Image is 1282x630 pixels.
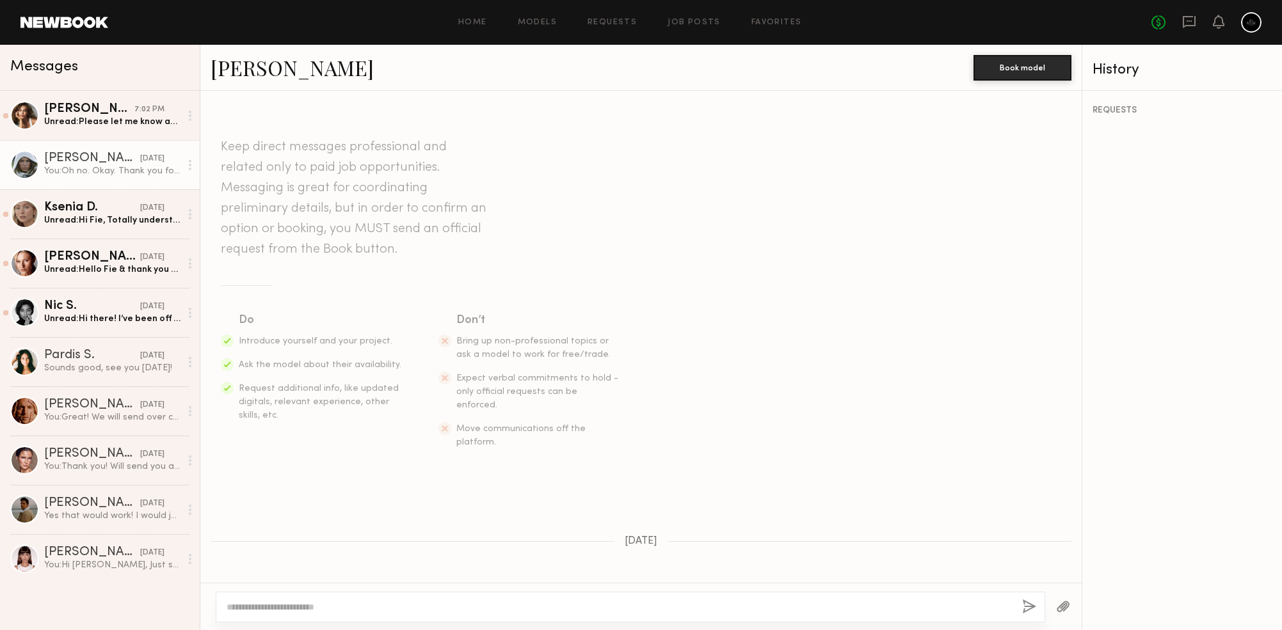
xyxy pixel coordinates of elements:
[140,301,164,313] div: [DATE]
[44,448,140,461] div: [PERSON_NAME]
[140,498,164,510] div: [DATE]
[140,547,164,559] div: [DATE]
[44,251,140,264] div: [PERSON_NAME]
[588,19,637,27] a: Requests
[1093,63,1272,77] div: History
[140,153,164,165] div: [DATE]
[974,55,1071,81] button: Book model
[211,54,374,81] a: [PERSON_NAME]
[44,201,140,214] div: Ksenia D.
[44,103,134,116] div: [PERSON_NAME]
[10,59,78,74] span: Messages
[44,214,180,226] div: Unread: Hi Fie, Totally understand! Thank you so much and have a wonderful photoshoot. I’ll be ve...
[44,349,140,362] div: Pardis S.
[140,350,164,362] div: [DATE]
[44,461,180,473] div: You: Thank you! Will send you an email [DATE].
[44,165,180,177] div: You: Oh no. Okay. Thank you for letting me know.
[239,361,401,369] span: Ask the model about their availability.
[625,536,657,547] span: [DATE]
[44,559,180,571] div: You: Hi [PERSON_NAME], Just send you a text with call sheet for [DATE]. Please let me know if you...
[974,61,1071,72] a: Book model
[239,384,399,420] span: Request additional info, like updated digitals, relevant experience, other skills, etc.
[44,264,180,276] div: Unread: Hello Fie & thank you so much for reaching out! My availability chart looks open for the ...
[44,300,140,313] div: Nic S.
[1093,106,1272,115] div: REQUESTS
[44,152,140,165] div: [PERSON_NAME]
[221,137,490,260] header: Keep direct messages professional and related only to paid job opportunities. Messaging is great ...
[44,497,140,510] div: [PERSON_NAME]
[44,398,140,411] div: [PERSON_NAME]
[239,337,392,345] span: Introduce yourself and your project.
[458,19,487,27] a: Home
[668,19,721,27] a: Job Posts
[140,399,164,411] div: [DATE]
[44,116,180,128] div: Unread: Please let me know as soon as you can so I can hold the 19th for you!
[140,202,164,214] div: [DATE]
[456,425,586,446] span: Move communications off the platform.
[140,251,164,264] div: [DATE]
[44,510,180,522] div: Yes that would work! I would just need to know a day or two in advance if possible, because I hav...
[456,374,618,409] span: Expect verbal commitments to hold - only official requests can be enforced.
[44,313,180,325] div: Unread: Hi there! I’ve been off the app for some time but would love to be considered for any pro...
[518,19,557,27] a: Models
[44,546,140,559] div: [PERSON_NAME]
[140,448,164,461] div: [DATE]
[456,337,611,359] span: Bring up non-professional topics or ask a model to work for free/trade.
[134,104,164,116] div: 7:02 PM
[456,311,620,329] div: Don’t
[751,19,802,27] a: Favorites
[239,311,403,329] div: Do
[44,411,180,423] div: You: Great! We will send over call sheet shortly.
[44,362,180,374] div: Sounds good, see you [DATE]!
